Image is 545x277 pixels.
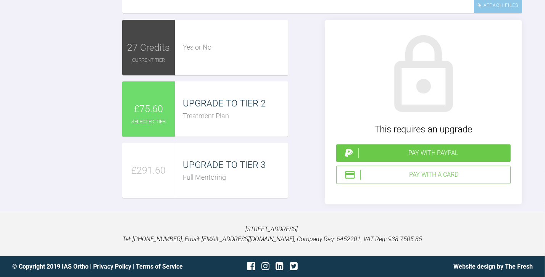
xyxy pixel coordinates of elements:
span: 27 Credits [127,40,170,55]
span: UPGRADE TO TIER 2 [183,98,266,109]
a: Terms of Service [136,263,183,270]
div: Yes or No [183,42,288,53]
img: lock.6dc949b6.svg [380,31,468,119]
div: © Copyright 2019 IAS Ortho | | [12,262,186,272]
div: Full Mentoring [183,172,288,183]
div: Pay with a Card [360,170,507,180]
a: Privacy Policy [93,263,131,270]
a: Website design by The Fresh [453,263,533,270]
p: [STREET_ADDRESS]. Tel: [PHONE_NUMBER], Email: [EMAIL_ADDRESS][DOMAIN_NAME], Company Reg: 6452201,... [12,224,533,244]
div: This requires an upgrade [336,122,511,137]
img: stripeIcon.ae7d7783.svg [344,169,356,180]
img: paypal.a7a4ce45.svg [343,147,355,159]
span: £291.60 [131,163,166,178]
div: Pay with PayPal [358,148,508,158]
span: UPGRADE TO TIER 3 [183,159,266,170]
span: £75.60 [134,101,163,117]
div: Treatment Plan [183,111,288,122]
